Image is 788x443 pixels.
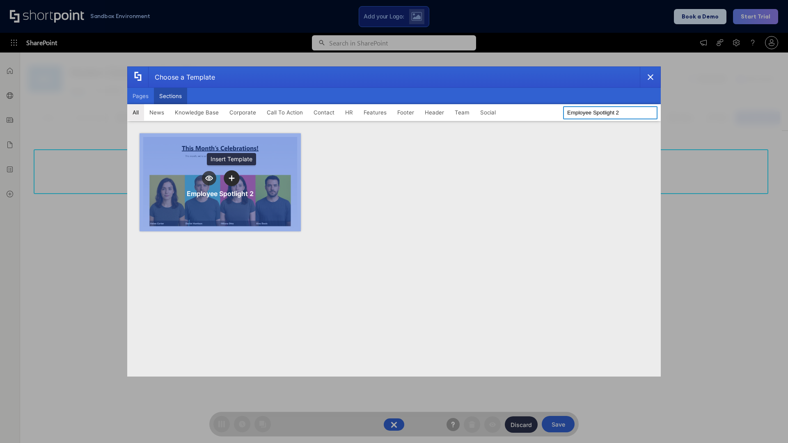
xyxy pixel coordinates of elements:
button: Sections [154,88,187,104]
input: Search [563,106,657,119]
button: Knowledge Base [170,104,224,121]
div: Choose a Template [148,67,215,87]
button: Features [358,104,392,121]
iframe: Chat Widget [747,404,788,443]
button: HR [340,104,358,121]
button: Contact [308,104,340,121]
button: Team [449,104,475,121]
button: All [127,104,144,121]
button: Corporate [224,104,261,121]
button: Call To Action [261,104,308,121]
button: News [144,104,170,121]
button: Pages [127,88,154,104]
button: Header [419,104,449,121]
div: Employee Spotlight 2 [187,190,254,198]
button: Social [475,104,501,121]
button: Footer [392,104,419,121]
div: template selector [127,66,661,377]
